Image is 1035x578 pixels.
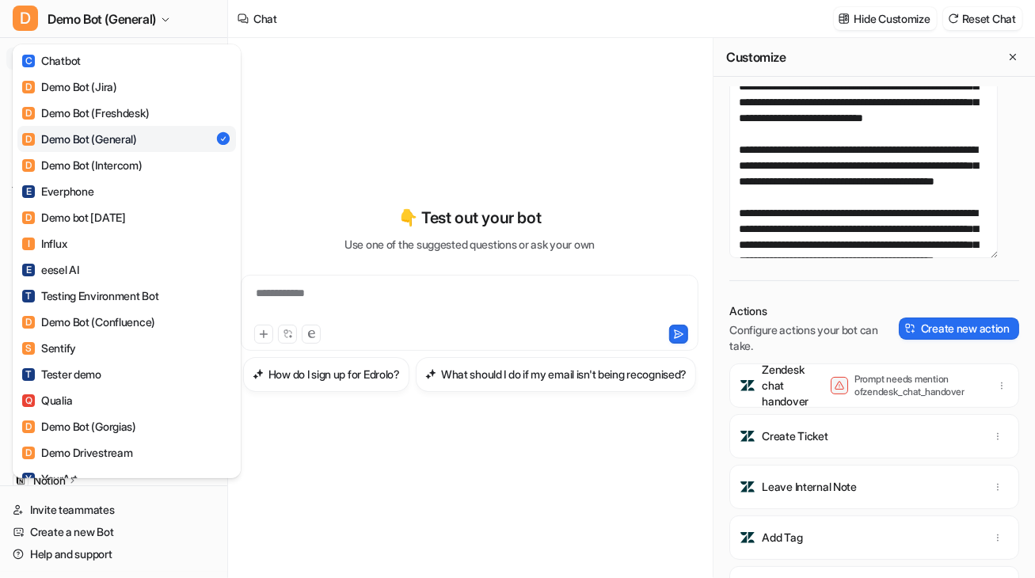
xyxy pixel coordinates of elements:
div: Sentify [22,340,76,356]
div: Tester demo [22,366,101,382]
div: Everphone [22,183,93,200]
span: D [22,81,35,93]
div: Chatbot [22,52,81,69]
span: D [22,107,35,120]
div: Demo Bot (Jira) [22,78,117,95]
span: D [13,6,38,31]
div: Demo Bot (Gorgias) [22,418,136,435]
div: Demo Bot (Freshdesk) [22,105,149,121]
span: D [22,447,35,459]
span: Demo Bot (General) [48,8,156,30]
span: E [22,264,35,276]
span: S [22,342,35,355]
span: Y [22,473,35,485]
span: D [22,316,35,329]
div: Demo bot [DATE] [22,209,126,226]
span: D [22,211,35,224]
span: I [22,238,35,250]
div: Qualia [22,392,72,409]
span: Q [22,394,35,407]
span: C [22,55,35,67]
span: D [22,420,35,433]
span: D [22,133,35,146]
div: Demo Drivestream [22,444,133,461]
span: T [22,368,35,381]
span: D [22,159,35,172]
div: Testing Environment Bot [22,287,159,304]
div: Influx [22,235,67,252]
div: Demo Bot (General) [22,131,137,147]
div: Demo Bot (Confluence) [22,314,155,330]
span: E [22,185,35,198]
div: DDemo Bot (General) [13,44,241,478]
span: T [22,290,35,302]
div: Demo Bot (Intercom) [22,157,143,173]
div: eesel AI [22,261,79,278]
div: YourArt [22,470,78,487]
